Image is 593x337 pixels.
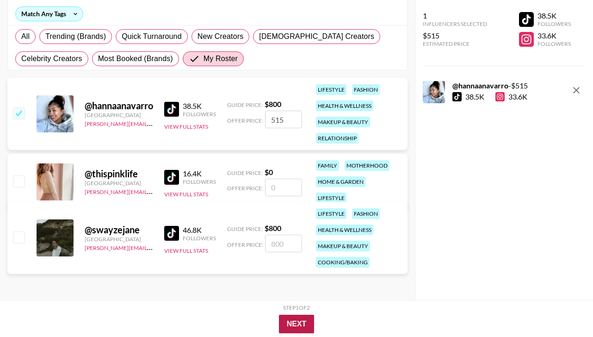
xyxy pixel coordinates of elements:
[316,225,373,235] div: health & wellness
[45,31,106,42] span: Trending (Brands)
[227,241,263,248] span: Offer Price:
[183,169,216,178] div: 16.4K
[537,20,571,27] div: Followers
[316,160,339,171] div: family
[164,170,179,185] img: TikTok
[164,123,208,130] button: View Full Stats
[316,100,373,111] div: health & wellness
[352,208,380,219] div: fashion
[85,224,153,236] div: @ swayzejane
[183,235,216,242] div: Followers
[283,304,310,311] div: Step 1 of 2
[164,247,208,254] button: View Full Stats
[465,92,484,101] div: 38.5K
[352,84,380,95] div: fashion
[495,92,527,101] div: 33.6K
[265,179,302,196] input: 0
[227,185,263,192] span: Offer Price:
[316,257,370,268] div: cooking/baking
[227,169,263,176] span: Guide Price:
[265,111,302,128] input: 800
[316,193,346,203] div: lifestyle
[316,117,370,127] div: makeup & beauty
[259,31,374,42] span: [DEMOGRAPHIC_DATA] Creators
[183,225,216,235] div: 46.8K
[537,31,571,40] div: 33.6K
[183,178,216,185] div: Followers
[227,117,263,124] span: Offer Price:
[85,168,153,180] div: @ thispinklife
[567,81,586,100] button: remove
[21,31,30,42] span: All
[98,53,173,64] span: Most Booked (Brands)
[345,160,389,171] div: motherhood
[183,111,216,118] div: Followers
[164,102,179,117] img: TikTok
[204,53,238,64] span: My Roster
[85,119,266,127] a: [PERSON_NAME][EMAIL_ADDRESS][PERSON_NAME][DOMAIN_NAME]
[198,31,244,42] span: New Creators
[183,101,216,111] div: 38.5K
[21,53,82,64] span: Celebrity Creators
[85,243,266,251] a: [PERSON_NAME][EMAIL_ADDRESS][PERSON_NAME][DOMAIN_NAME]
[316,84,346,95] div: lifestyle
[316,133,358,144] div: relationship
[265,224,281,232] strong: $ 800
[227,101,263,108] span: Guide Price:
[164,226,179,241] img: TikTok
[452,81,528,90] div: - $ 515
[316,241,370,251] div: makeup & beauty
[423,20,487,27] div: Influencers Selected
[423,11,487,20] div: 1
[423,40,487,47] div: Estimated Price
[85,112,153,119] div: [GEOGRAPHIC_DATA]
[423,31,487,40] div: $515
[279,315,315,333] button: Next
[265,235,302,252] input: 800
[16,7,83,21] div: Match Any Tags
[122,31,182,42] span: Quick Turnaround
[316,208,346,219] div: lifestyle
[316,176,365,187] div: home & garden
[85,180,153,187] div: [GEOGRAPHIC_DATA]
[227,225,263,232] span: Guide Price:
[85,100,153,112] div: @ hannaanavarro
[452,81,508,90] strong: @ hannaanavarro
[537,40,571,47] div: Followers
[265,100,281,108] strong: $ 800
[85,236,153,243] div: [GEOGRAPHIC_DATA]
[265,168,273,176] strong: $ 0
[537,11,571,20] div: 38.5K
[164,191,208,198] button: View Full Stats
[85,187,266,195] a: [PERSON_NAME][EMAIL_ADDRESS][PERSON_NAME][DOMAIN_NAME]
